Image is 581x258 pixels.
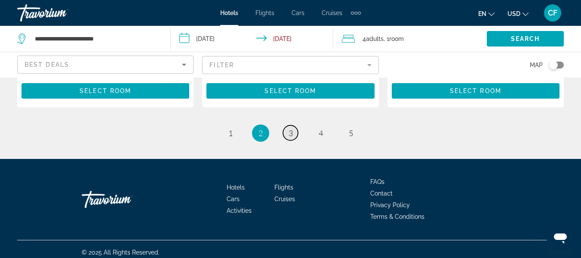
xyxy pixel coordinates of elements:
a: Contact [370,190,393,197]
a: Hotels [227,184,245,191]
span: Map [530,59,543,71]
span: © 2025 All Rights Reserved. [82,249,160,256]
span: 3 [289,128,293,138]
a: Cars [227,196,240,202]
mat-select: Sort by [25,59,186,70]
a: Cars [292,9,304,16]
a: Privacy Policy [370,202,410,208]
span: Search [511,35,540,42]
button: Filter [202,56,378,75]
span: , 1 [384,33,404,45]
span: Room [389,35,404,42]
span: en [478,10,486,17]
button: Select Room [206,83,374,99]
button: Select Room [392,83,559,99]
button: Extra navigation items [351,6,361,20]
iframe: Button to launch messaging window [547,224,574,251]
a: Flights [274,184,293,191]
span: Select Room [80,87,131,94]
button: Select Room [22,83,189,99]
button: Change language [478,7,495,20]
button: Change currency [507,7,529,20]
span: 2 [258,128,263,138]
button: Check-in date: Feb 27, 2026 Check-out date: Mar 3, 2026 [171,26,333,52]
a: FAQs [370,178,384,185]
a: Hotels [220,9,238,16]
span: USD [507,10,520,17]
button: User Menu [541,4,564,22]
a: Cruises [322,9,342,16]
span: Adults [366,35,384,42]
a: Travorium [82,187,168,212]
a: Terms & Conditions [370,213,424,220]
span: 4 [319,128,323,138]
span: 5 [349,128,353,138]
a: Flights [255,9,274,16]
a: Cruises [274,196,295,202]
span: Select Room [450,87,501,94]
span: Select Room [264,87,316,94]
a: Select Room [206,85,374,94]
a: Activities [227,207,252,214]
span: Best Deals [25,61,69,68]
button: Toggle map [543,61,564,69]
button: Travelers: 4 adults, 0 children [333,26,487,52]
button: Search [487,31,564,47]
span: 1 [228,128,233,138]
span: CF [548,9,557,17]
a: Select Room [392,85,559,94]
a: Select Room [22,85,189,94]
a: Travorium [17,2,103,24]
nav: Pagination [17,124,564,142]
span: 4 [363,33,384,45]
